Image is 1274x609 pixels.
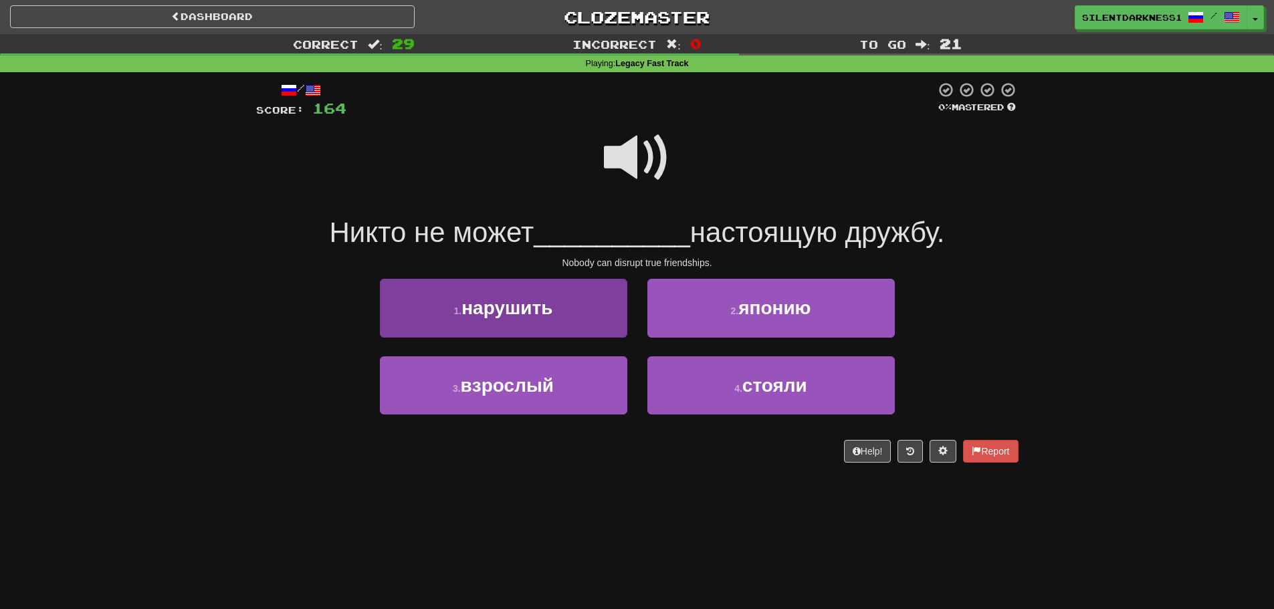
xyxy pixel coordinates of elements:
[380,356,627,414] button: 3.взрослый
[256,104,304,116] span: Score:
[897,440,923,463] button: Round history (alt+y)
[461,297,552,318] span: нарушить
[461,375,554,396] span: взрослый
[256,256,1019,269] div: Nobody can disrupt true friendships.
[312,100,346,116] span: 164
[963,440,1018,463] button: Report
[293,37,358,51] span: Correct
[572,37,657,51] span: Incorrect
[1075,5,1247,29] a: SilentDarkness1947 /
[844,440,891,463] button: Help!
[938,102,952,112] span: 0 %
[10,5,415,28] a: Dashboard
[380,279,627,337] button: 1.нарушить
[256,82,346,98] div: /
[454,306,462,316] small: 1 .
[940,35,962,51] span: 21
[1082,11,1181,23] span: SilentDarkness1947
[368,39,383,50] span: :
[859,37,906,51] span: To go
[1210,11,1217,20] span: /
[936,102,1019,114] div: Mastered
[647,356,895,414] button: 4.стояли
[534,217,690,248] span: __________
[435,5,839,29] a: Clozemaster
[690,35,702,51] span: 0
[916,39,930,50] span: :
[392,35,415,51] span: 29
[453,383,461,394] small: 3 .
[330,217,534,248] span: Никто не может
[666,39,681,50] span: :
[690,217,945,248] span: настоящую дружбу.
[730,306,738,316] small: 2 .
[734,383,742,394] small: 4 .
[738,297,811,318] span: японию
[615,59,688,68] strong: Legacy Fast Track
[647,279,895,337] button: 2.японию
[742,375,807,396] span: стояли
